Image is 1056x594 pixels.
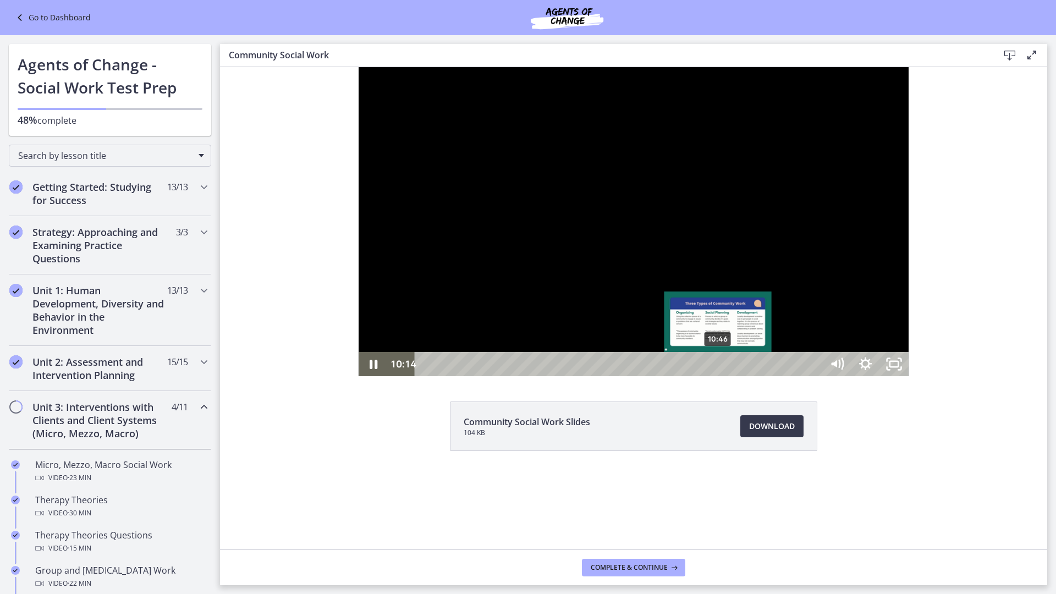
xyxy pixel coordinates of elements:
h3: Community Social Work [229,48,981,62]
i: Completed [9,226,23,239]
span: 4 / 11 [172,400,188,414]
h2: Unit 2: Assessment and Intervention Planning [32,355,167,382]
div: Group and [MEDICAL_DATA] Work [35,564,207,590]
div: Video [35,542,207,555]
button: Complete & continue [582,559,685,576]
span: · 23 min [68,471,91,485]
i: Completed [11,531,20,540]
span: Complete & continue [591,563,668,572]
i: Completed [9,355,23,369]
p: complete [18,113,202,127]
iframe: Video Lesson [220,67,1047,376]
div: Video [35,577,207,590]
h2: Unit 3: Interventions with Clients and Client Systems (Micro, Mezzo, Macro) [32,400,167,440]
img: Agents of Change [501,4,633,31]
i: Completed [9,180,23,194]
span: Download [749,420,795,433]
div: Therapy Theories Questions [35,529,207,555]
span: 48% [18,113,37,127]
button: Unfullscreen [660,285,689,309]
div: Video [35,507,207,520]
span: 15 / 15 [167,355,188,369]
div: Video [35,471,207,485]
span: 3 / 3 [176,226,188,239]
i: Completed [9,284,23,297]
i: Completed [11,460,20,469]
i: Completed [11,496,20,504]
span: · 30 min [68,507,91,520]
div: Therapy Theories [35,493,207,520]
div: Search by lesson title [9,145,211,167]
h2: Getting Started: Studying for Success [32,180,167,207]
button: Mute [603,285,631,309]
h2: Unit 1: Human Development, Diversity and Behavior in the Environment [32,284,167,337]
span: 104 KB [464,428,590,437]
a: Download [740,415,804,437]
a: Go to Dashboard [13,11,91,24]
h1: Agents of Change - Social Work Test Prep [18,53,202,99]
span: 13 / 13 [167,180,188,194]
span: Community Social Work Slides [464,415,590,428]
span: · 22 min [68,577,91,590]
span: · 15 min [68,542,91,555]
span: Search by lesson title [18,150,193,162]
button: Show settings menu [631,285,660,309]
div: Micro, Mezzo, Macro Social Work [35,458,207,485]
h2: Strategy: Approaching and Examining Practice Questions [32,226,167,265]
i: Completed [11,566,20,575]
span: 13 / 13 [167,284,188,297]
